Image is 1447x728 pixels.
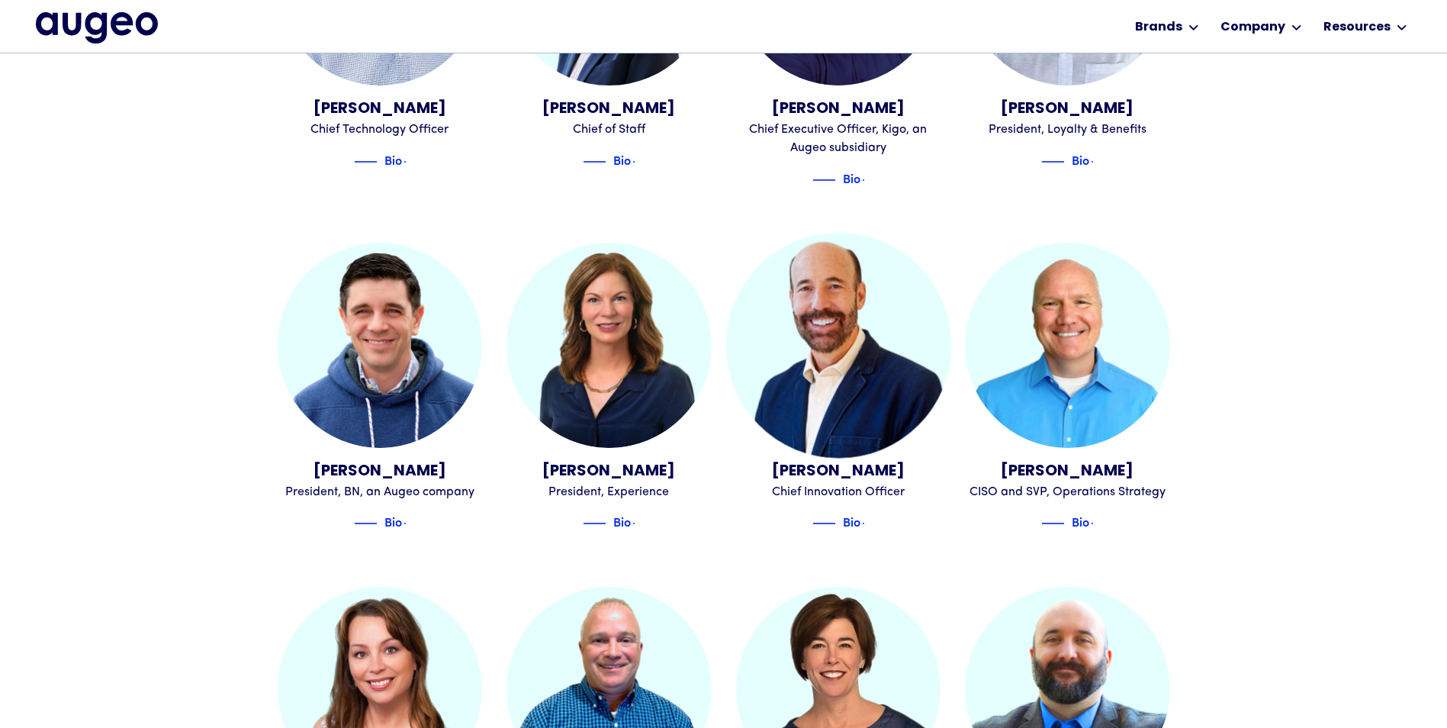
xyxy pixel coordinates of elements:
a: home [36,12,158,43]
img: Blue decorative line [1041,514,1064,533]
div: Bio [843,512,860,530]
div: Bio [843,169,860,187]
div: Bio [1072,150,1089,169]
div: [PERSON_NAME] [278,460,483,483]
img: Blue decorative line [583,514,606,533]
img: Blue text arrow [862,514,885,533]
div: Chief Executive Officer, Kigo, an Augeo subsidiary [736,121,941,157]
div: [PERSON_NAME] [736,98,941,121]
img: John Sirvydas [965,243,1170,448]
a: Mike Garsin[PERSON_NAME]President, BN, an Augeo companyBlue decorative lineBioBlue text arrow [278,243,483,532]
div: [PERSON_NAME] [278,98,483,121]
div: Resources [1323,18,1391,37]
a: Kenneth Greer[PERSON_NAME]Chief Innovation OfficerBlue decorative lineBioBlue text arrow [736,243,941,532]
div: Bio [384,150,402,169]
img: Kenneth Greer [725,233,950,458]
div: President, Loyalty & Benefits [965,121,1170,139]
div: Chief Technology Officer [278,121,483,139]
img: Joan Wells [506,243,712,448]
img: Blue decorative line [583,153,606,171]
img: Blue text arrow [404,153,426,171]
div: [PERSON_NAME] [506,98,712,121]
img: Blue decorative line [354,153,377,171]
div: Chief of Staff [506,121,712,139]
img: Blue text arrow [632,153,655,171]
div: Bio [1072,512,1089,530]
div: Brands [1135,18,1182,37]
img: Blue decorative line [812,171,835,189]
div: CISO and SVP, Operations Strategy [965,483,1170,501]
div: [PERSON_NAME] [506,460,712,483]
div: Bio [384,512,402,530]
div: Bio [613,512,631,530]
img: Blue decorative line [1041,153,1064,171]
img: Mike Garsin [278,243,483,448]
img: Blue text arrow [404,514,426,533]
img: Blue text arrow [1091,153,1114,171]
a: Joan Wells[PERSON_NAME]President, ExperienceBlue decorative lineBioBlue text arrow [506,243,712,532]
img: Blue text arrow [862,171,885,189]
div: President, BN, an Augeo company [278,483,483,501]
img: Blue decorative line [812,514,835,533]
img: Blue decorative line [354,514,377,533]
a: John Sirvydas[PERSON_NAME]CISO and SVP, Operations StrategyBlue decorative lineBioBlue text arrow [965,243,1170,532]
div: President, Experience [506,483,712,501]
div: Bio [613,150,631,169]
div: [PERSON_NAME] [965,98,1170,121]
div: Chief Innovation Officer [736,483,941,501]
img: Augeo's full logo in midnight blue. [36,12,158,43]
img: Blue text arrow [1091,514,1114,533]
div: [PERSON_NAME] [736,460,941,483]
img: Blue text arrow [632,514,655,533]
div: Company [1220,18,1285,37]
div: [PERSON_NAME] [965,460,1170,483]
